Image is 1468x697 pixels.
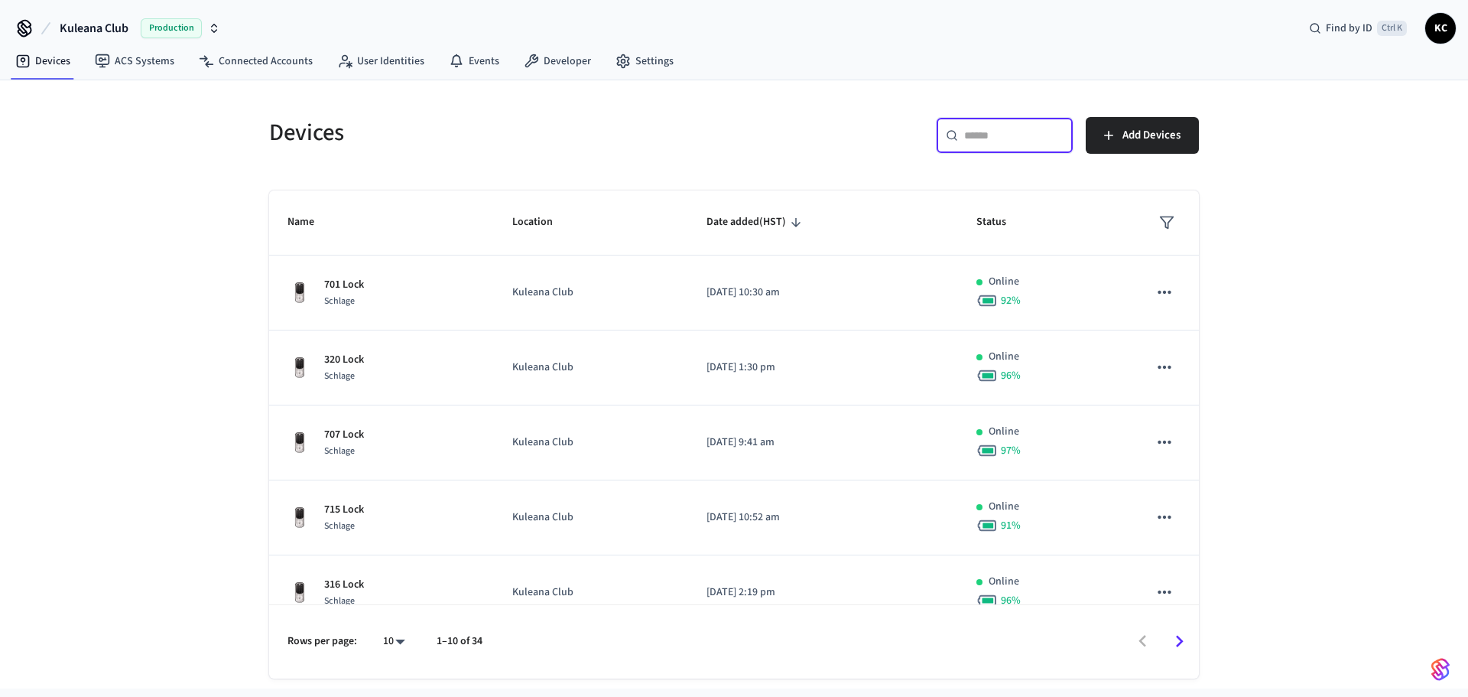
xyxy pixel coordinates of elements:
p: [DATE] 10:52 am [706,510,940,526]
p: 701 Lock [324,277,364,293]
p: [DATE] 10:30 am [706,285,940,301]
a: Settings [603,47,686,75]
p: 320 Lock [324,352,364,368]
span: Location [512,210,573,234]
span: KC [1427,15,1454,42]
p: Kuleana Club [512,435,670,451]
p: [DATE] 1:30 pm [706,360,940,376]
span: Status [976,210,1026,234]
p: 715 Lock [324,502,364,518]
div: Find by IDCtrl K [1297,15,1419,42]
button: Add Devices [1086,117,1199,154]
p: 707 Lock [324,427,364,443]
a: Devices [3,47,83,75]
p: [DATE] 9:41 am [706,435,940,451]
img: Yale Assure Touchscreen Wifi Smart Lock, Satin Nickel, Front [287,281,312,305]
span: Add Devices [1122,125,1181,145]
p: Online [989,574,1019,590]
span: Schlage [324,445,355,458]
span: Schlage [324,295,355,308]
p: Kuleana Club [512,510,670,526]
span: Name [287,210,334,234]
p: Online [989,499,1019,515]
p: Online [989,274,1019,290]
p: Kuleana Club [512,585,670,601]
img: Yale Assure Touchscreen Wifi Smart Lock, Satin Nickel, Front [287,431,312,455]
span: Find by ID [1326,21,1372,36]
button: Go to next page [1161,624,1197,660]
img: SeamLogoGradient.69752ec5.svg [1431,657,1450,682]
span: Date added(HST) [706,210,806,234]
p: [DATE] 2:19 pm [706,585,940,601]
div: 10 [375,630,412,653]
span: Kuleana Club [60,19,128,37]
a: Events [437,47,512,75]
span: Schlage [324,370,355,383]
span: 91 % [1001,518,1021,533]
span: Schlage [324,594,355,607]
span: 96 % [1001,368,1021,383]
p: 316 Lock [324,577,364,593]
p: Kuleana Club [512,285,670,301]
span: 96 % [1001,593,1021,608]
span: Production [141,18,202,38]
p: Rows per page: [287,633,357,650]
span: Ctrl K [1377,21,1407,36]
h5: Devices [269,117,725,148]
button: KC [1425,13,1456,44]
img: Yale Assure Touchscreen Wifi Smart Lock, Satin Nickel, Front [287,356,312,380]
p: 1–10 of 34 [437,633,482,650]
a: User Identities [325,47,437,75]
a: Developer [512,47,603,75]
a: Connected Accounts [187,47,325,75]
img: Yale Assure Touchscreen Wifi Smart Lock, Satin Nickel, Front [287,506,312,530]
span: 92 % [1001,293,1021,308]
p: Kuleana Club [512,360,670,376]
a: ACS Systems [83,47,187,75]
p: Online [989,349,1019,365]
img: Yale Assure Touchscreen Wifi Smart Lock, Satin Nickel, Front [287,581,312,605]
span: Schlage [324,519,355,533]
p: Online [989,424,1019,440]
span: 97 % [1001,443,1021,458]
